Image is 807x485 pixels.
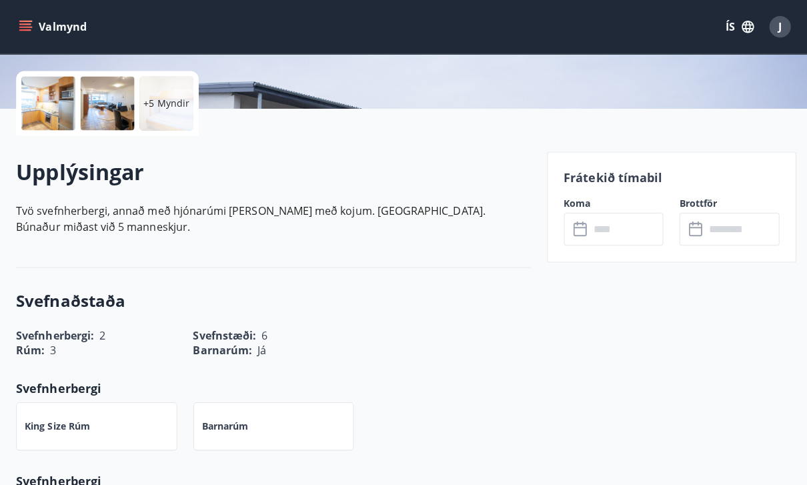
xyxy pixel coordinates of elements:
button: ÍS [714,15,756,39]
span: 3 [50,341,56,356]
h2: Upplýsingar [16,156,528,185]
h3: Svefnaðstaða [16,288,528,310]
p: Barnarúm [201,417,247,430]
p: +5 Myndir [143,96,188,109]
p: Svefnherbergi [16,377,528,394]
button: J [759,11,791,43]
span: Rúm : [16,341,45,356]
label: Koma [560,195,660,209]
label: Brottför [675,195,774,209]
p: Frátekið tímabil [560,167,774,185]
button: menu [16,15,91,39]
p: Tvö svefnherbergi, annað með hjónarúmi [PERSON_NAME] með kojum. [GEOGRAPHIC_DATA]. Búnaður miðast... [16,201,528,233]
span: J [774,19,777,34]
span: Já [256,341,265,356]
p: King Size rúm [25,417,89,430]
span: Barnarúm : [192,341,251,356]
